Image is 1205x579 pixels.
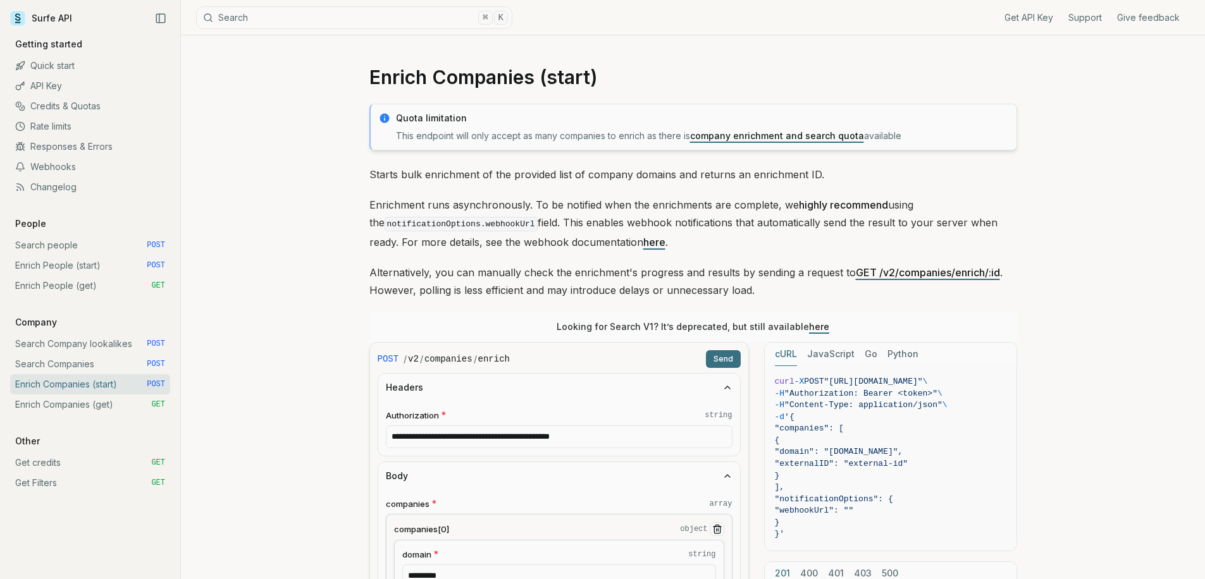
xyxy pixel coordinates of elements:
span: "Authorization: Bearer <token>" [784,389,937,398]
p: Starts bulk enrichment of the provided list of company domains and returns an enrichment ID. [369,166,1017,183]
span: -H [775,389,785,398]
p: Enrichment runs asynchronously. To be notified when the enrichments are complete, we using the fi... [369,196,1017,251]
span: POST [147,339,165,349]
button: Headers [378,374,740,401]
a: Quick start [10,56,170,76]
p: Company [10,316,62,329]
span: companies[0] [394,523,449,535]
span: \ [923,377,928,386]
a: Credits & Quotas [10,96,170,116]
a: Support [1068,11,1102,24]
a: company enrichment and search quota [690,130,864,141]
a: Get credits GET [10,453,170,473]
a: API Key [10,76,170,96]
span: }' [775,529,785,539]
span: '{ [784,412,794,422]
span: "[URL][DOMAIN_NAME]" [824,377,923,386]
span: "notificationOptions": { [775,494,893,504]
code: string [705,410,732,420]
p: Alternatively, you can manually check the enrichment's progress and results by sending a request ... [369,264,1017,299]
button: Send [706,350,741,368]
a: Enrich Companies (get) GET [10,394,170,415]
span: "companies": [ [775,424,844,433]
a: Search Companies POST [10,354,170,374]
span: ], [775,482,785,492]
a: Surfe API [10,9,72,28]
button: JavaScript [807,343,855,366]
p: Other [10,435,45,448]
button: Remove Item [710,522,724,536]
span: -H [775,400,785,410]
span: "domain": "[DOMAIN_NAME]", [775,447,903,456]
p: This endpoint will only accept as many companies to enrich as there is available [396,130,1009,142]
a: Enrich People (get) GET [10,276,170,296]
span: / [474,353,477,365]
a: Search people POST [10,235,170,255]
span: curl [775,377,794,386]
span: { [775,436,780,445]
span: -X [794,377,805,386]
span: / [420,353,423,365]
a: Enrich People (start) POST [10,255,170,276]
code: notificationOptions.webhookUrl [385,217,538,231]
p: Looking for Search V1? It’s deprecated, but still available [557,320,829,333]
a: Search Company lookalikes POST [10,334,170,354]
p: People [10,217,51,230]
a: Enrich Companies (start) POST [10,374,170,394]
code: companies [424,353,473,365]
strong: highly recommend [799,198,888,211]
a: Webhooks [10,157,170,177]
span: / [404,353,407,365]
span: Authorization [386,410,439,422]
span: "externalID": "external-id" [775,459,908,468]
span: \ [937,389,942,398]
button: Search⌘K [196,6,512,29]
span: GET [151,281,165,291]
h1: Enrich Companies (start) [369,66,1017,88]
code: object [680,524,707,534]
span: POST [147,240,165,250]
button: Collapse Sidebar [151,9,170,28]
a: Changelog [10,177,170,197]
a: Get Filters GET [10,473,170,493]
button: Go [865,343,877,366]
p: Quota limitation [396,112,1009,125]
a: Get API Key [1004,11,1053,24]
a: here [809,321,829,332]
p: Getting started [10,38,87,51]
span: } [775,471,780,480]
span: -d [775,412,785,422]
span: GET [151,399,165,410]
a: Give feedback [1117,11,1180,24]
a: Responses & Errors [10,137,170,157]
button: Body [378,462,740,490]
span: POST [804,377,824,386]
span: POST [147,359,165,369]
code: string [688,549,715,559]
span: POST [147,260,165,271]
span: \ [942,400,948,410]
code: v2 [408,353,419,365]
span: POST [147,379,165,389]
span: companies [386,498,429,510]
code: enrich [478,353,510,365]
a: GET /v2/companies/enrich/:id [856,266,1000,279]
span: "Content-Type: application/json" [784,400,942,410]
span: "webhookUrl": "" [775,506,854,515]
kbd: ⌘ [478,11,492,25]
span: domain [402,549,431,561]
a: here [643,236,665,248]
button: cURL [775,343,797,366]
span: GET [151,458,165,468]
span: POST [378,353,399,365]
button: Python [887,343,918,366]
span: GET [151,478,165,488]
kbd: K [494,11,508,25]
a: Rate limits [10,116,170,137]
span: } [775,518,780,527]
code: array [709,499,732,509]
